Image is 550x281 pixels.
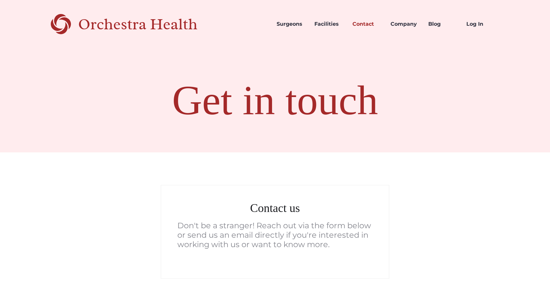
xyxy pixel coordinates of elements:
div: Don't be a stranger! Reach out via the form below or send us an email directly if you're interest... [177,221,373,249]
a: Log In [461,13,499,35]
a: Blog [423,13,461,35]
a: Facilities [309,13,347,35]
a: Contact [347,13,385,35]
a: Orchestra Health [51,13,220,35]
div: Orchestra Health [78,18,220,31]
a: Company [385,13,423,35]
h2: Contact us [177,200,373,216]
a: Surgeons [271,13,309,35]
